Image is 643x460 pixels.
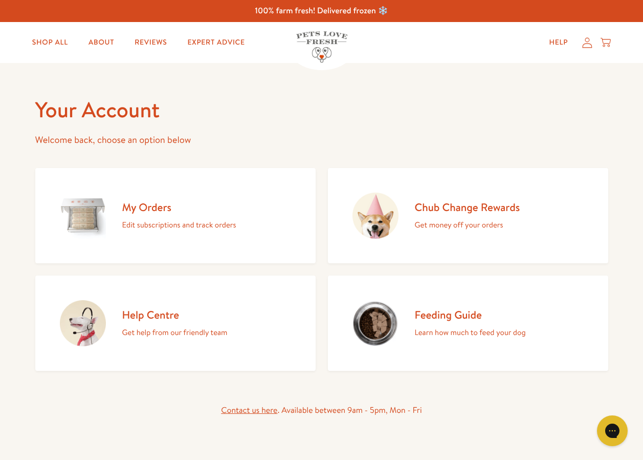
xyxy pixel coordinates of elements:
[328,168,608,263] a: Chub Change Rewards Get money off your orders
[415,200,520,214] h2: Chub Change Rewards
[541,32,576,53] a: Help
[35,168,316,263] a: My Orders Edit subscriptions and track orders
[35,96,608,124] h1: Your Account
[415,218,520,232] p: Get money off your orders
[296,31,347,62] img: Pets Love Fresh
[415,308,526,322] h2: Feeding Guide
[415,326,526,339] p: Learn how much to feed your dog
[35,132,608,148] p: Welcome back, choose an option below
[80,32,122,53] a: About
[126,32,175,53] a: Reviews
[180,32,253,53] a: Expert Advice
[35,276,316,371] a: Help Centre Get help from our friendly team
[122,200,236,214] h2: My Orders
[221,405,277,416] a: Contact us here
[24,32,76,53] a: Shop All
[122,308,228,322] h2: Help Centre
[592,412,633,450] iframe: Gorgias live chat messenger
[122,326,228,339] p: Get help from our friendly team
[35,404,608,417] div: . Available between 9am - 5pm, Mon - Fri
[328,276,608,371] a: Feeding Guide Learn how much to feed your dog
[122,218,236,232] p: Edit subscriptions and track orders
